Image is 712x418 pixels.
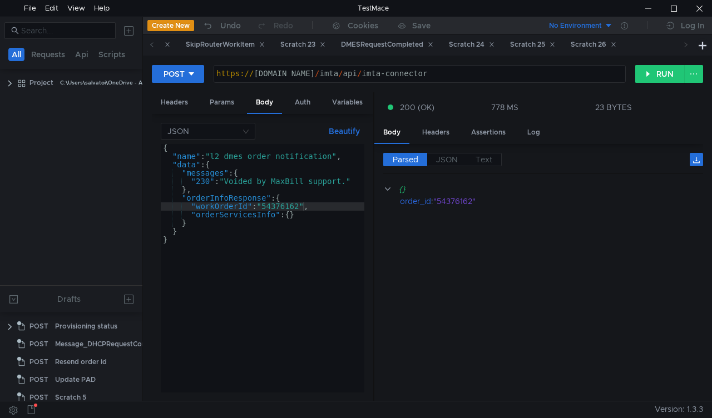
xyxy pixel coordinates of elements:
[55,354,107,370] div: Resend order id
[393,155,418,165] span: Parsed
[247,92,282,114] div: Body
[194,17,249,34] button: Undo
[413,122,458,143] div: Headers
[400,195,703,207] div: :
[55,371,96,388] div: Update PAD
[60,74,285,91] div: C:\Users\salvatoi\OneDrive - AMDOCS\Backup Folders\Documents\testmace\Project
[348,19,378,32] div: Cookies
[55,336,169,352] div: Message_DHCPRequestCompleted
[29,74,53,91] div: Project
[374,122,409,144] div: Body
[399,183,688,195] div: {}
[72,48,92,61] button: Api
[55,318,117,335] div: Provisioning status
[201,92,243,113] div: Params
[449,39,495,51] div: Scratch 24
[29,389,48,406] span: POST
[29,354,48,370] span: POST
[536,17,613,34] button: No Environment
[412,22,431,29] div: Save
[571,39,616,51] div: Scratch 26
[55,389,86,406] div: Scratch 5
[152,65,204,83] button: POST
[280,39,325,51] div: Scratch 23
[29,371,48,388] span: POST
[274,19,293,32] div: Redo
[95,48,128,61] button: Scripts
[29,336,48,352] span: POST
[286,92,319,113] div: Auth
[595,102,632,112] div: 23 BYTES
[152,92,197,113] div: Headers
[220,19,241,32] div: Undo
[476,155,492,165] span: Text
[681,19,704,32] div: Log In
[462,122,515,143] div: Assertions
[323,92,372,113] div: Variables
[518,122,549,143] div: Log
[8,48,24,61] button: All
[341,39,433,51] div: DMESRequestCompleted
[147,20,194,31] button: Create New
[21,24,109,37] input: Search...
[635,65,685,83] button: RUN
[655,401,703,417] span: Version: 1.3.3
[491,102,518,112] div: 778 MS
[164,68,185,80] div: POST
[29,318,48,335] span: POST
[28,48,68,61] button: Requests
[249,17,301,34] button: Redo
[549,21,602,31] div: No Environment
[400,195,431,207] div: order_id
[57,292,81,306] div: Drafts
[510,39,555,51] div: Scratch 25
[433,195,689,207] div: "54376162"
[186,39,265,51] div: SkipRouterWorkItem
[436,155,458,165] span: JSON
[400,101,434,113] span: 200 (OK)
[324,125,364,138] button: Beautify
